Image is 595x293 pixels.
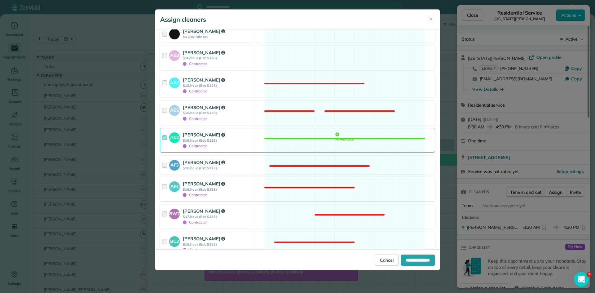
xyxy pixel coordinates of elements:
span: 1 [587,272,592,277]
span: Contractor [183,89,207,93]
strong: $16/hour (Est: $128) [183,187,252,192]
strong: BC3 [169,236,180,245]
strong: AB2 [169,105,180,113]
strong: [PERSON_NAME] [183,50,225,55]
strong: AB3 [169,50,180,59]
strong: BW2 [169,209,180,217]
span: Contractor [183,247,207,252]
strong: AA7 [169,78,180,86]
strong: $16/hour (Est: $128) [183,138,252,143]
span: ✕ [429,16,433,22]
strong: [PERSON_NAME] [183,159,225,165]
strong: AF3 [169,160,180,168]
strong: $16/hour (Est: $128) [183,111,252,115]
strong: AC2 [169,132,180,141]
strong: [PERSON_NAME] [183,104,225,110]
strong: $16/hour (Est: $128) [183,166,252,170]
strong: [PERSON_NAME] [183,28,225,34]
strong: [PERSON_NAME] [183,132,225,138]
span: Contractor [183,193,207,197]
strong: [PERSON_NAME] [183,236,225,242]
strong: $17/hour (Est: $136) [183,215,252,219]
strong: $16/hour (Est: $128) [183,242,252,246]
span: Contractor [183,220,207,224]
strong: AF4 [169,181,180,190]
span: Contractor [183,144,207,148]
strong: $16/hour (Est: $128) [183,56,252,60]
strong: [PERSON_NAME] [183,77,225,83]
span: Contractor [183,61,207,66]
strong: [PERSON_NAME] [183,181,225,187]
h5: Assign cleaners [160,15,206,24]
iframe: Intercom live chat [574,272,589,287]
strong: $16/hour (Est: $128) [183,83,252,88]
span: Contractor [183,116,207,121]
a: Cancel [375,255,399,266]
strong: No pay rate set [183,34,252,39]
strong: [PERSON_NAME] [183,208,225,214]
